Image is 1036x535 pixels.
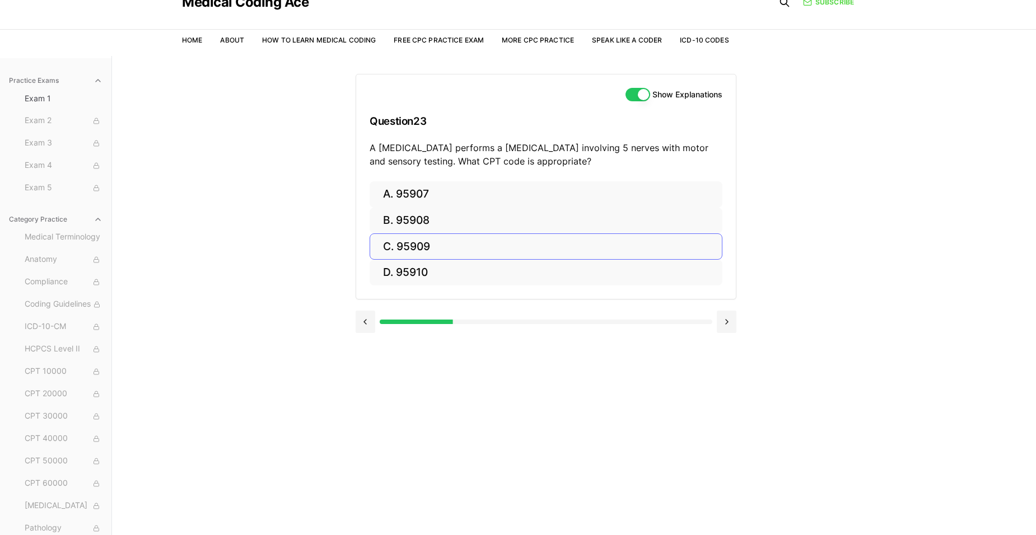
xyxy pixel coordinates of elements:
[220,36,244,44] a: About
[25,388,102,400] span: CPT 20000
[502,36,574,44] a: More CPC Practice
[25,159,102,172] span: Exam 4
[680,36,729,44] a: ICD-10 Codes
[182,36,202,44] a: Home
[20,295,107,313] button: Coding Guidelines
[20,251,107,269] button: Anatomy
[592,36,662,44] a: Speak Like a Coder
[20,452,107,470] button: CPT 50000
[20,157,107,175] button: Exam 4
[25,455,102,467] span: CPT 50000
[25,93,102,104] span: Exam 1
[20,340,107,358] button: HCPCS Level II
[4,72,107,90] button: Practice Exams
[20,475,107,492] button: CPT 60000
[370,141,722,168] p: A [MEDICAL_DATA] performs a [MEDICAL_DATA] involving 5 nerves with motor and sensory testing. Wha...
[25,254,102,266] span: Anatomy
[25,433,102,445] span: CPT 40000
[20,407,107,425] button: CPT 30000
[370,208,722,234] button: B. 95908
[4,210,107,228] button: Category Practice
[25,298,102,311] span: Coding Guidelines
[25,522,102,534] span: Pathology
[25,365,102,378] span: CPT 10000
[394,36,484,44] a: Free CPC Practice Exam
[25,477,102,490] span: CPT 60000
[20,363,107,381] button: CPT 10000
[370,260,722,286] button: D. 95910
[652,91,722,98] label: Show Explanations
[25,182,102,194] span: Exam 5
[25,115,102,127] span: Exam 2
[20,273,107,291] button: Compliance
[262,36,376,44] a: How to Learn Medical Coding
[25,137,102,149] span: Exam 3
[20,385,107,403] button: CPT 20000
[370,233,722,260] button: C. 95909
[25,231,102,243] span: Medical Terminology
[25,500,102,512] span: [MEDICAL_DATA]
[370,105,722,138] h3: Question 23
[25,410,102,423] span: CPT 30000
[20,112,107,130] button: Exam 2
[20,134,107,152] button: Exam 3
[20,179,107,197] button: Exam 5
[25,321,102,333] span: ICD-10-CM
[20,228,107,246] button: Medical Terminology
[20,430,107,448] button: CPT 40000
[25,343,102,355] span: HCPCS Level II
[20,318,107,336] button: ICD-10-CM
[20,497,107,515] button: [MEDICAL_DATA]
[370,181,722,208] button: A. 95907
[25,276,102,288] span: Compliance
[20,90,107,107] button: Exam 1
